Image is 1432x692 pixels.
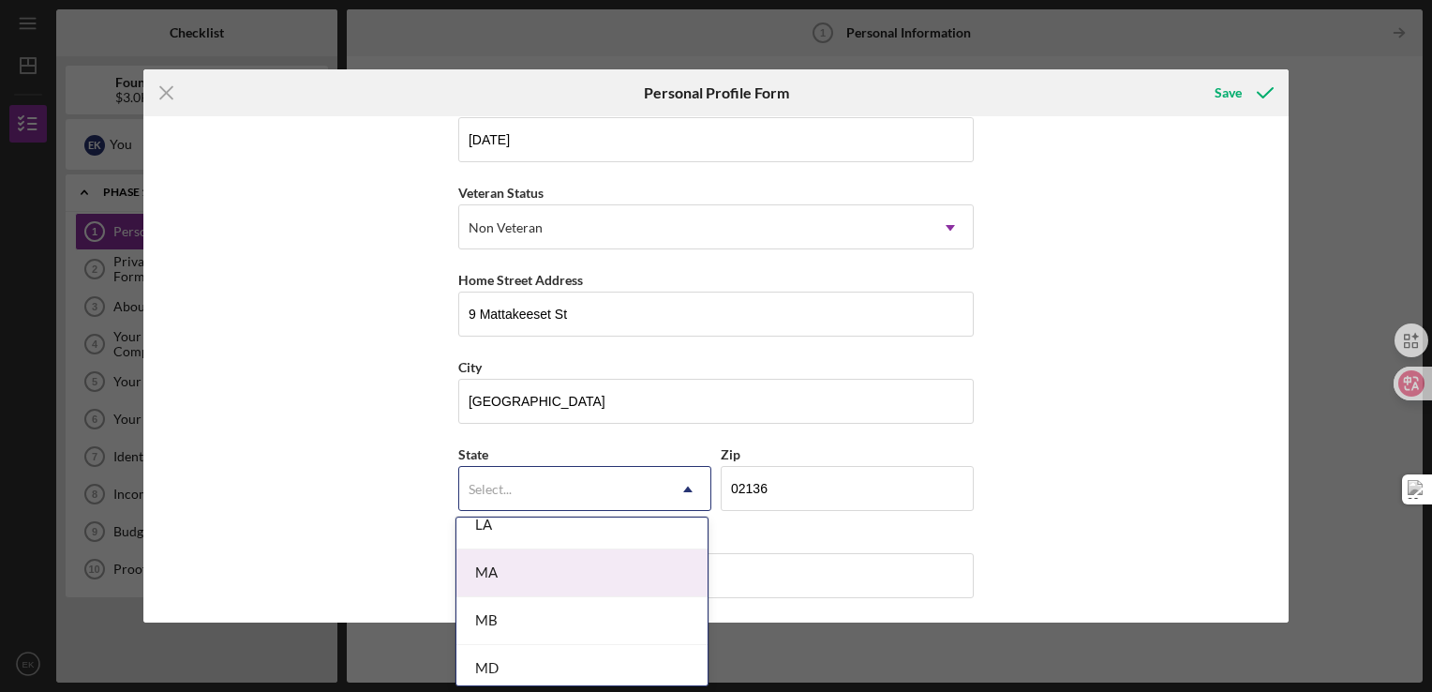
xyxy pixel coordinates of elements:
[456,502,708,549] div: LA
[644,84,789,101] h6: Personal Profile Form
[456,597,708,645] div: MB
[456,549,708,597] div: MA
[1215,74,1242,112] div: Save
[1196,74,1289,112] button: Save
[458,272,583,288] label: Home Street Address
[721,446,740,462] label: Zip
[469,220,543,235] div: Non Veteran
[458,359,482,375] label: City
[469,482,512,497] div: Select...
